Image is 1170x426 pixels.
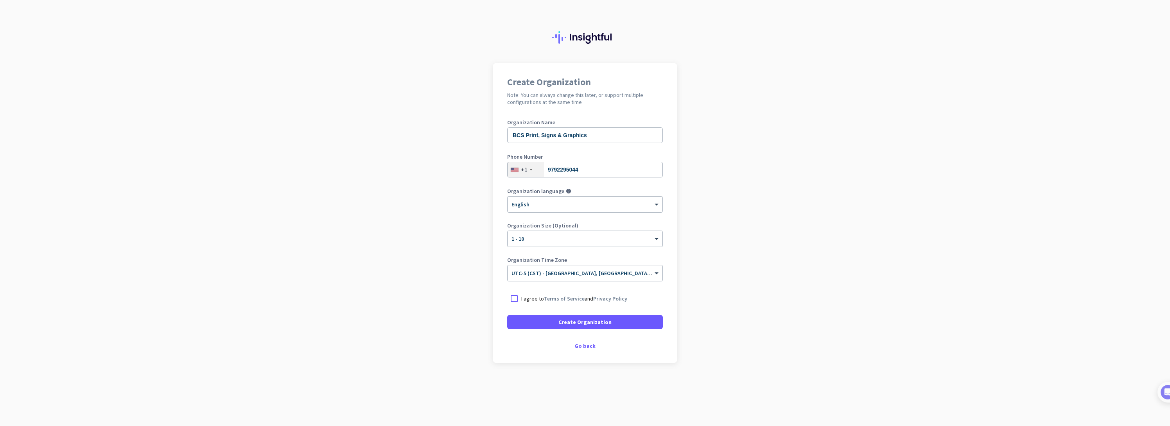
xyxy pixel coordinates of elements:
img: Insightful [552,31,618,44]
span: Create Organization [558,318,612,326]
label: Organization language [507,188,564,194]
label: Organization Time Zone [507,257,663,263]
label: Phone Number [507,154,663,159]
i: help [566,188,571,194]
button: Create Organization [507,315,663,329]
label: Organization Name [507,120,663,125]
h1: Create Organization [507,77,663,87]
h2: Note: You can always change this later, or support multiple configurations at the same time [507,91,663,106]
input: 201-555-0123 [507,162,663,177]
a: Privacy Policy [593,295,627,302]
label: Organization Size (Optional) [507,223,663,228]
p: I agree to and [521,295,627,302]
div: Go back [507,343,663,349]
input: What is the name of your organization? [507,127,663,143]
div: +1 [521,166,528,174]
a: Terms of Service [544,295,585,302]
